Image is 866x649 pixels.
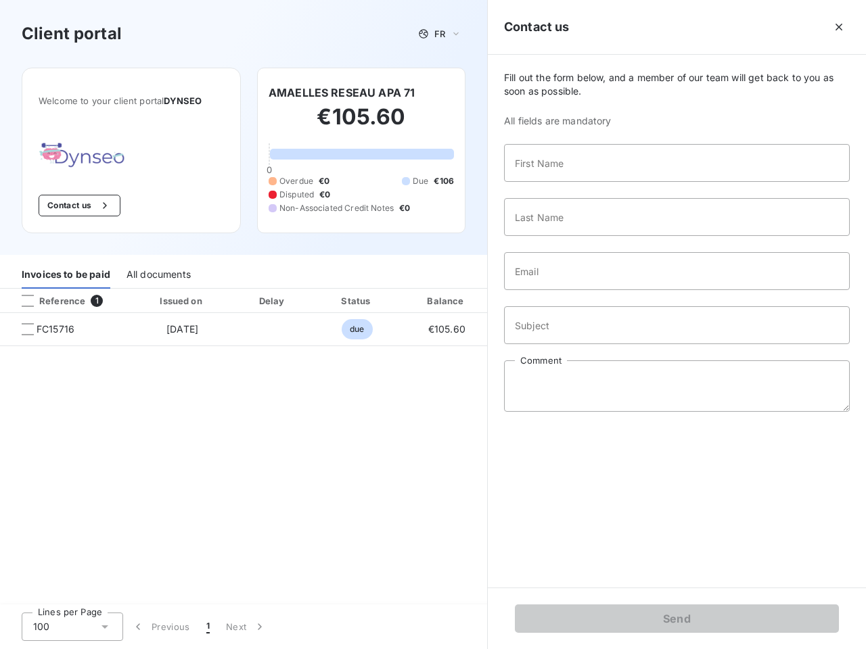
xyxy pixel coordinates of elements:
[504,114,850,128] span: All fields are mandatory
[218,612,275,641] button: Next
[319,175,329,187] span: €0
[235,294,312,308] div: Delay
[11,295,85,307] div: Reference
[91,295,103,307] span: 1
[504,252,850,290] input: placeholder
[504,144,850,182] input: placeholder
[22,22,122,46] h3: Client portal
[428,323,465,335] span: €105.60
[198,612,218,641] button: 1
[434,175,454,187] span: €106
[135,294,229,308] div: Issued on
[127,260,191,289] div: All documents
[123,612,198,641] button: Previous
[269,103,454,144] h2: €105.60
[515,604,839,633] button: Send
[504,71,850,98] span: Fill out the form below, and a member of our team will get back to you as soon as possible.
[319,189,330,201] span: €0
[317,294,397,308] div: Status
[269,85,415,101] h6: AMAELLES RESEAU APA 71
[413,175,428,187] span: Due
[504,306,850,344] input: placeholder
[164,95,202,106] span: DYNSEO
[39,139,125,173] img: Company logo
[504,18,570,37] h5: Contact us
[504,198,850,236] input: placeholder
[434,28,445,39] span: FR
[279,175,313,187] span: Overdue
[22,260,110,289] div: Invoices to be paid
[166,323,198,335] span: [DATE]
[342,319,372,339] span: due
[279,189,314,201] span: Disputed
[403,294,491,308] div: Balance
[206,620,210,633] span: 1
[267,164,272,175] span: 0
[37,322,74,336] span: FC15716
[279,202,394,214] span: Non-Associated Credit Notes
[39,95,224,106] span: Welcome to your client portal
[39,195,120,216] button: Contact us
[399,202,410,214] span: €0
[33,620,49,633] span: 100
